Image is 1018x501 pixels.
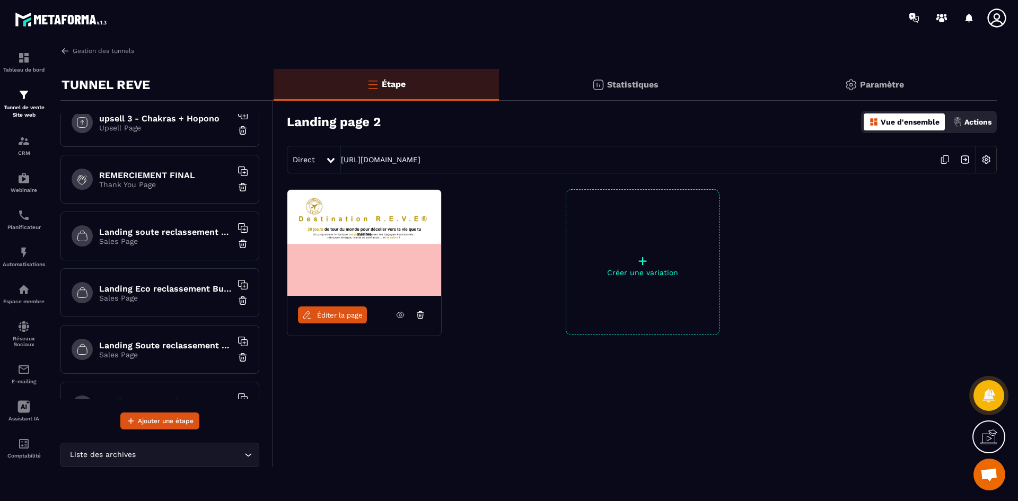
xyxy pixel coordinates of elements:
[3,379,45,384] p: E-mailing
[3,224,45,230] p: Planificateur
[3,261,45,267] p: Automatisations
[15,10,110,29] img: logo
[382,79,406,89] p: Étape
[566,253,719,268] p: +
[99,170,232,180] h6: REMERCIEMENT FINAL
[3,416,45,421] p: Assistant IA
[99,227,232,237] h6: Landing soute reclassement choix
[67,449,138,461] span: Liste des archives
[238,182,248,192] img: trash
[17,89,30,101] img: formation
[845,78,857,91] img: setting-gr.5f69749f.svg
[3,312,45,355] a: social-networksocial-networkRéseaux Sociaux
[3,453,45,459] p: Comptabilité
[298,306,367,323] a: Éditer la page
[366,78,379,91] img: bars-o.4a397970.svg
[3,187,45,193] p: Webinaire
[3,298,45,304] p: Espace membre
[17,363,30,376] img: email
[566,268,719,277] p: Créer une variation
[3,201,45,238] a: schedulerschedulerPlanificateur
[287,115,381,129] h3: Landing page 2
[17,209,30,222] img: scheduler
[293,155,315,164] span: Direct
[955,150,975,170] img: arrow-next.bcc2205e.svg
[99,350,232,359] p: Sales Page
[99,294,232,302] p: Sales Page
[99,180,232,189] p: Thank You Page
[3,43,45,81] a: formationformationTableau de bord
[3,238,45,275] a: automationsautomationsAutomatisations
[238,239,248,249] img: trash
[3,355,45,392] a: emailemailE-mailing
[99,124,232,132] p: Upsell Page
[60,443,259,467] div: Search for option
[17,51,30,64] img: formation
[238,125,248,136] img: trash
[3,164,45,201] a: automationsautomationsWebinaire
[881,118,940,126] p: Vue d'ensemble
[99,113,232,124] h6: upsell 3 - Chakras + Hopono
[860,80,904,90] p: Paramètre
[60,46,70,56] img: arrow
[3,104,45,119] p: Tunnel de vente Site web
[17,437,30,450] img: accountant
[607,80,659,90] p: Statistiques
[3,429,45,467] a: accountantaccountantComptabilité
[60,46,134,56] a: Gestion des tunnels
[964,118,991,126] p: Actions
[869,117,879,127] img: dashboard-orange.40269519.svg
[341,155,420,164] a: [URL][DOMAIN_NAME]
[3,127,45,164] a: formationformationCRM
[3,336,45,347] p: Réseaux Sociaux
[17,135,30,147] img: formation
[3,150,45,156] p: CRM
[138,416,194,426] span: Ajouter une étape
[99,237,232,245] p: Sales Page
[238,295,248,306] img: trash
[99,397,232,407] h6: Landing Soute reclassement Business paiement
[62,74,150,95] p: TUNNEL REVE
[3,67,45,73] p: Tableau de bord
[138,449,242,461] input: Search for option
[99,340,232,350] h6: Landing Soute reclassement Eco paiement
[3,275,45,312] a: automationsautomationsEspace membre
[953,117,962,127] img: actions.d6e523a2.png
[120,412,199,429] button: Ajouter une étape
[287,190,441,296] img: image
[17,172,30,184] img: automations
[592,78,604,91] img: stats.20deebd0.svg
[17,246,30,259] img: automations
[3,81,45,127] a: formationformationTunnel de vente Site web
[99,284,232,294] h6: Landing Eco reclassement Business paiement
[238,352,248,363] img: trash
[3,392,45,429] a: Assistant IA
[976,150,996,170] img: setting-w.858f3a88.svg
[317,311,363,319] span: Éditer la page
[17,320,30,333] img: social-network
[973,459,1005,490] div: Ouvrir le chat
[17,283,30,296] img: automations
